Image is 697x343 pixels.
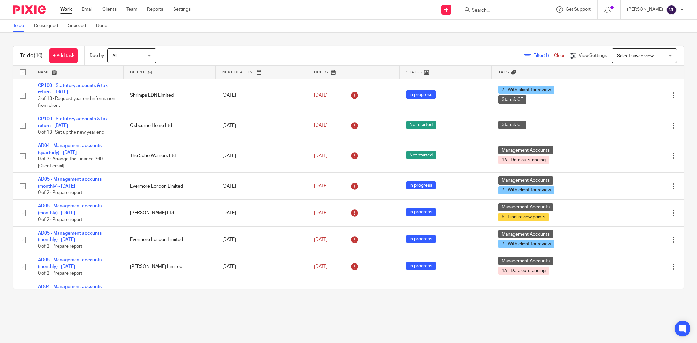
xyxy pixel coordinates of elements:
span: 0 of 3 · Arrange the Finance 360 [Client email] [38,157,103,168]
span: 5 - Final review points [498,213,549,221]
span: In progress [406,208,436,216]
td: [DATE] [216,280,308,314]
span: 1A - Data outstanding [498,267,549,275]
span: [DATE] [314,264,328,269]
td: [DATE] [216,139,308,173]
span: Management Accounts [498,230,553,238]
a: Work [60,6,72,13]
td: [DATE] [216,112,308,139]
td: [DATE] [216,200,308,226]
img: Pixie [13,5,46,14]
span: 0 of 2 · Prepare report [38,271,82,276]
td: The Soho Warriors Ltd [124,139,216,173]
a: AD04 - Management accounts (quarterly) - [DATE] [38,143,102,155]
p: [PERSON_NAME] [627,6,663,13]
span: Select saved view [617,54,654,58]
td: Shrimps LDN Limited [124,79,216,112]
span: [DATE] [314,123,328,128]
td: Angle Agency Ltd [124,280,216,314]
span: Management Accounts [498,146,553,154]
h1: To do [20,52,43,59]
span: 1A - Data outstanding [498,156,549,164]
td: [DATE] [216,226,308,253]
span: 0 of 2 · Prepare report [38,244,82,249]
a: CP100 - Statutory accounts & tax return - [DATE] [38,83,108,94]
span: Stats & CT [498,95,526,104]
span: In progress [406,181,436,189]
input: Search [471,8,530,14]
p: Due by [90,52,104,59]
a: Email [82,6,92,13]
a: AD04 - Management accounts (quarterly) - [DATE] [38,285,102,296]
td: [DATE] [216,253,308,280]
span: In progress [406,90,436,99]
span: [DATE] [314,93,328,98]
span: Get Support [566,7,591,12]
span: Filter [533,53,554,58]
span: View Settings [579,53,607,58]
a: Clients [102,6,117,13]
span: [DATE] [314,211,328,215]
td: [DATE] [216,173,308,200]
span: In progress [406,262,436,270]
span: 0 of 2 · Prepare report [38,190,82,195]
a: Clear [554,53,565,58]
span: Tags [498,70,509,74]
td: Evermore London Limited [124,226,216,253]
span: [DATE] [314,184,328,188]
span: 7 - With client for review [498,240,554,248]
img: svg%3E [666,5,677,15]
a: AD05 - Management accounts (monthly) - [DATE] [38,258,102,269]
a: Snoozed [68,20,91,32]
a: Settings [173,6,191,13]
a: Reassigned [34,20,63,32]
span: In progress [406,235,436,243]
a: AD05 - Management accounts (monthly) - [DATE] [38,177,102,188]
a: Done [96,20,112,32]
span: Stats & CT [498,121,526,129]
span: 3 of 13 · Request year end information from client [38,96,115,108]
td: Evermore London Limited [124,173,216,200]
span: All [112,54,117,58]
span: Not started [406,151,436,159]
span: Management Accounts [498,203,553,211]
span: Management Accounts [498,257,553,265]
a: AD05 - Management accounts (monthly) - [DATE] [38,204,102,215]
a: CP100 - Statutory accounts & tax return - [DATE] [38,117,108,128]
a: Team [126,6,137,13]
span: 0 of 13 · Set up the new year end [38,130,104,135]
td: Osbourne Home Ltd [124,112,216,139]
a: AD05 - Management accounts (monthly) - [DATE] [38,231,102,242]
span: Management Accounts [498,176,553,185]
span: 7 - With client for review [498,86,554,94]
a: + Add task [49,48,78,63]
span: (10) [34,53,43,58]
a: To do [13,20,29,32]
span: (1) [544,53,549,58]
span: 0 of 2 · Prepare report [38,217,82,222]
td: [PERSON_NAME] Limited [124,253,216,280]
span: [DATE] [314,237,328,242]
a: Reports [147,6,163,13]
span: 7 - With client for review [498,186,554,194]
td: [DATE] [216,79,308,112]
span: [DATE] [314,154,328,158]
td: [PERSON_NAME] Ltd [124,200,216,226]
span: Not started [406,121,436,129]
